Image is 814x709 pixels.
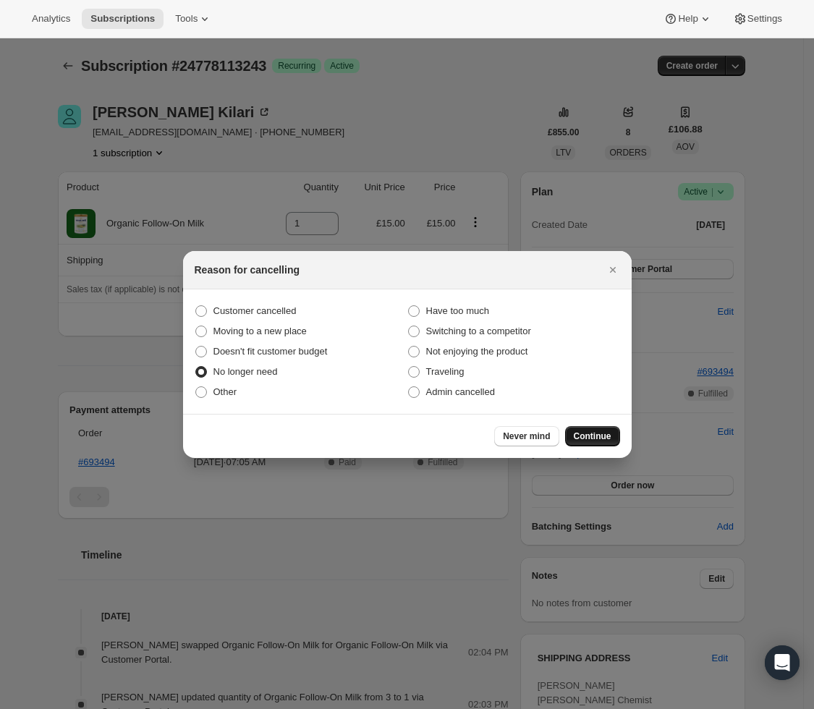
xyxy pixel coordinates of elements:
div: Open Intercom Messenger [765,645,800,680]
span: Switching to a competitor [426,326,531,336]
span: Have too much [426,305,489,316]
h2: Reason for cancelling [195,263,300,277]
span: Not enjoying the product [426,346,528,357]
span: Help [678,13,698,25]
span: Settings [747,13,782,25]
button: Settings [724,9,791,29]
button: Tools [166,9,221,29]
button: Subscriptions [82,9,164,29]
button: Help [655,9,721,29]
button: Analytics [23,9,79,29]
span: Moving to a new place [213,326,307,336]
span: Never mind [503,430,550,442]
span: Other [213,386,237,397]
span: Doesn't fit customer budget [213,346,328,357]
button: Never mind [494,426,559,446]
span: Admin cancelled [426,386,495,397]
span: No longer need [213,366,278,377]
span: Customer cancelled [213,305,297,316]
span: Analytics [32,13,70,25]
span: Traveling [426,366,465,377]
span: Subscriptions [90,13,155,25]
button: Continue [565,426,620,446]
span: Tools [175,13,198,25]
button: Close [603,260,623,280]
span: Continue [574,430,611,442]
